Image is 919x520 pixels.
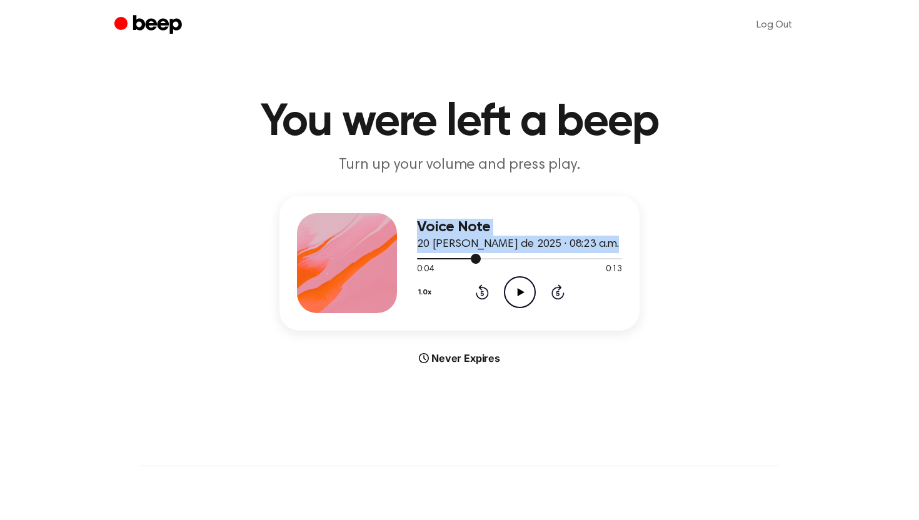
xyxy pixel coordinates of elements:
[744,10,805,40] a: Log Out
[417,263,433,276] span: 0:04
[114,13,185,37] a: Beep
[606,263,622,276] span: 0:13
[417,282,436,303] button: 1.0x
[139,100,780,145] h1: You were left a beep
[417,239,619,250] span: 20 [PERSON_NAME] de 2025 · 08:23 a.m.
[417,219,622,236] h3: Voice Note
[279,351,640,366] div: Never Expires
[219,155,700,176] p: Turn up your volume and press play.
